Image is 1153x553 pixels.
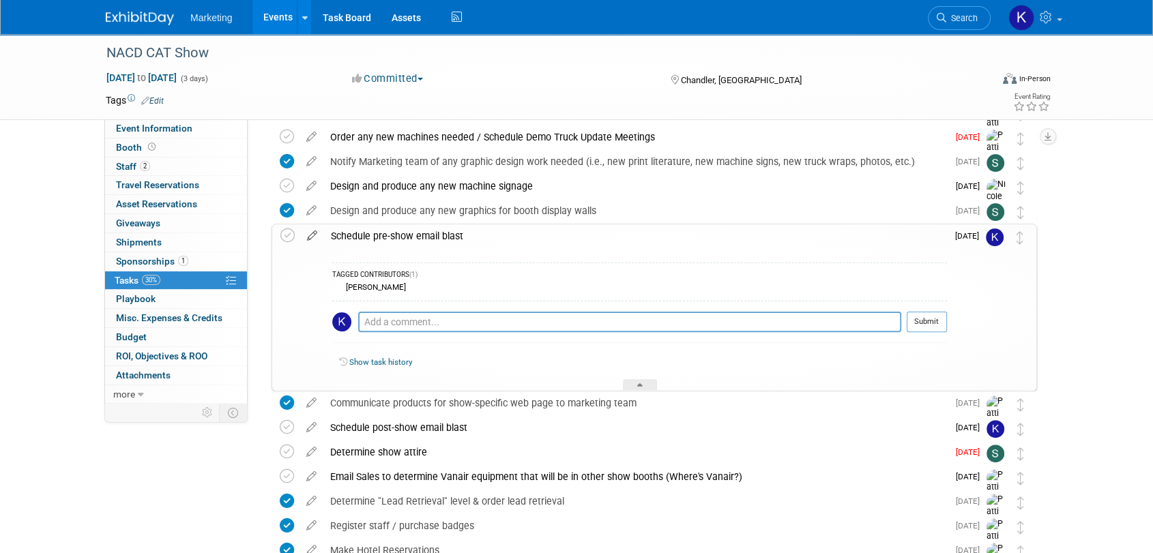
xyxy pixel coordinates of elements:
i: Move task [1017,181,1024,194]
div: Register staff / purchase badges [323,514,948,537]
i: Move task [1017,521,1024,534]
i: Move task [1017,231,1023,244]
a: edit [300,205,323,217]
a: Booth [105,138,247,157]
span: [DATE] [956,398,987,408]
a: edit [300,470,323,483]
i: Move task [1017,398,1024,411]
td: Personalize Event Tab Strip [196,404,220,421]
i: Move task [1017,423,1024,436]
td: Toggle Event Tabs [220,404,248,421]
div: Notify Marketing team of any graphic design work needed (i.e., new print literature, new machine ... [323,150,948,173]
span: Budget [116,331,147,342]
img: Patti Baxter [987,494,1007,542]
div: In-Person [1019,74,1051,84]
span: Marketing [190,12,232,23]
img: Katie Hein [1008,5,1034,31]
span: Booth not reserved yet [145,142,158,152]
img: Katie Hein [332,312,351,331]
div: Schedule pre-show email blast [324,224,947,248]
div: Order any new machines needed / Schedule Demo Truck Update Meetings [323,125,948,149]
span: Travel Reservations [116,179,199,190]
a: Playbook [105,290,247,308]
img: Format-Inperson.png [1003,73,1017,84]
img: Patti Baxter [987,395,1007,444]
a: edit [300,397,323,409]
div: Design and produce any new graphics for booth display walls [323,199,948,222]
span: Sponsorships [116,256,188,267]
img: Nicole Lubarski [987,179,1007,227]
img: Patti Baxter [987,469,1007,518]
div: TAGGED CONTRIBUTORS [332,270,947,282]
div: Schedule post-show email blast [323,416,948,439]
span: Booth [116,142,158,153]
img: Sara Tilden [987,445,1004,462]
a: edit [300,155,323,168]
button: Submit [907,312,947,332]
span: [DATE] [956,423,987,432]
a: Budget [105,328,247,346]
div: Event Rating [1013,93,1050,100]
div: Determine show attire [323,440,948,464]
span: Shipments [116,237,162,248]
span: ROI, Objectives & ROO [116,350,207,361]
a: Tasks30% [105,271,247,290]
a: edit [300,180,323,192]
div: Design and produce any new machine signage [323,175,948,198]
i: Move task [1017,496,1024,509]
span: [DATE] [956,447,987,457]
span: 1 [178,256,188,266]
span: [DATE] [956,157,987,166]
span: more [113,389,135,400]
span: Chandler, [GEOGRAPHIC_DATA] [680,75,801,85]
a: Event Information [105,119,247,138]
a: edit [300,520,323,532]
a: Travel Reservations [105,176,247,194]
span: 30% [142,275,160,285]
a: Search [928,6,991,30]
a: Shipments [105,233,247,252]
img: ExhibitDay [106,12,174,25]
i: Move task [1017,447,1024,460]
a: edit [300,495,323,507]
a: edit [300,230,324,242]
span: [DATE] [956,132,987,142]
img: Patti Baxter [987,130,1007,178]
a: more [105,385,247,404]
span: [DATE] [956,472,987,481]
i: Move task [1017,157,1024,170]
a: ROI, Objectives & ROO [105,347,247,365]
i: Move task [1017,206,1024,219]
a: Staff2 [105,158,247,176]
a: Show task history [349,357,412,367]
i: Move task [1017,472,1024,485]
div: [PERSON_NAME] [342,282,406,292]
span: Staff [116,161,150,172]
span: Search [946,13,978,23]
span: [DATE] [956,206,987,215]
div: Email Sales to determine Vanair equipment that will be in other show booths (Where's Vanair?) [323,465,948,488]
img: Sara Tilden [987,154,1004,172]
span: [DATE] [955,231,986,241]
span: Attachments [116,370,171,380]
div: NACD CAT Show [102,41,970,65]
div: Communicate products for show-specific web page to marketing team [323,391,948,415]
div: Event Format [910,71,1051,91]
span: to [135,72,148,83]
span: Misc. Expenses & Credits [116,312,222,323]
a: edit [300,446,323,458]
span: Asset Reservations [116,198,197,209]
span: (1) [409,271,418,278]
img: Katie Hein [986,228,1004,246]
span: [DATE] [956,521,987,530]
a: Giveaways [105,214,247,233]
td: Tags [106,93,164,107]
span: [DATE] [956,181,987,191]
i: Move task [1017,132,1024,145]
span: 2 [140,161,150,171]
a: edit [300,421,323,434]
span: Playbook [116,293,156,304]
button: Committed [347,72,428,86]
span: Event Information [116,123,192,134]
img: Katie Hein [987,420,1004,438]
